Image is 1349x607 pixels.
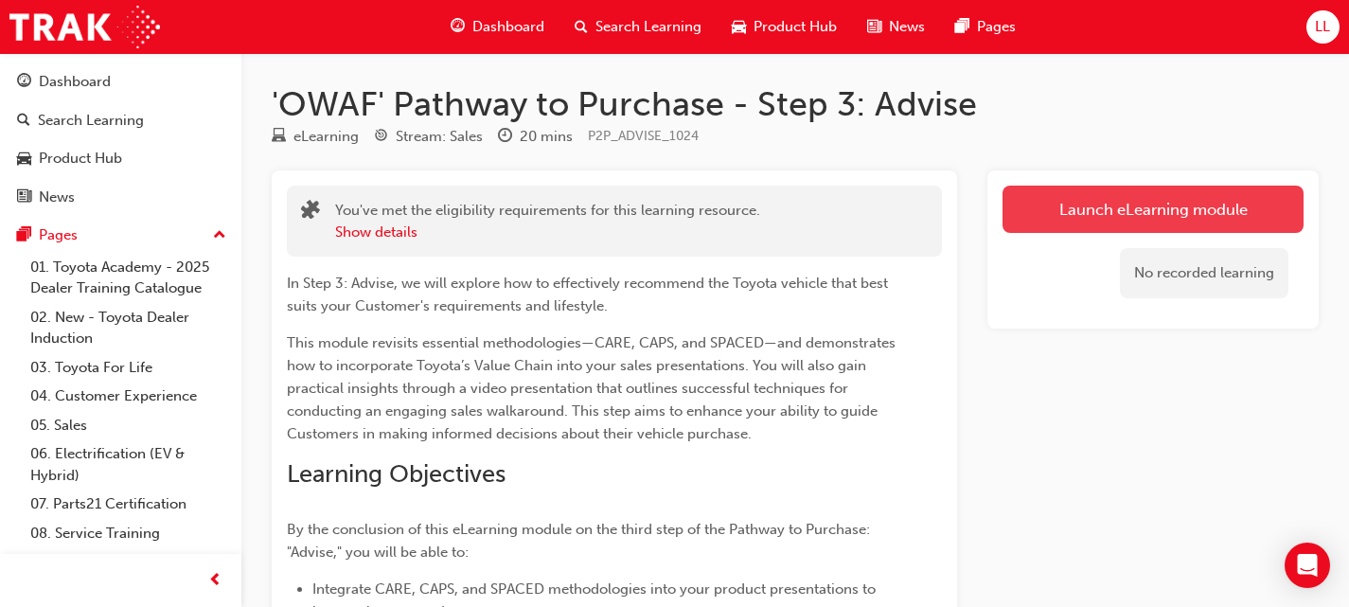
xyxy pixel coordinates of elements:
a: search-iconSearch Learning [559,8,717,46]
a: 09. Technical Training [23,547,234,577]
span: Dashboard [472,16,544,38]
span: clock-icon [498,129,512,146]
a: car-iconProduct Hub [717,8,852,46]
div: Search Learning [38,110,144,132]
button: Pages [8,218,234,253]
span: Learning Objectives [287,459,506,489]
a: 02. New - Toyota Dealer Induction [23,303,234,353]
div: eLearning [293,126,359,148]
span: car-icon [732,15,746,39]
span: puzzle-icon [301,202,320,223]
a: Dashboard [8,64,234,99]
div: Open Intercom Messenger [1285,543,1330,588]
a: 05. Sales [23,411,234,440]
span: search-icon [17,113,30,130]
a: Launch eLearning module [1003,186,1304,233]
div: Duration [498,125,573,149]
span: target-icon [374,129,388,146]
button: Show details [335,222,417,243]
span: This module revisits essential methodologies—CARE, CAPS, and SPACED—and demonstrates how to incor... [287,334,899,442]
span: news-icon [867,15,881,39]
a: 07. Parts21 Certification [23,490,234,519]
h1: 'OWAF' Pathway to Purchase - Step 3: Advise [272,83,1319,125]
div: Product Hub [39,148,122,170]
a: pages-iconPages [940,8,1031,46]
span: learningResourceType_ELEARNING-icon [272,129,286,146]
a: News [8,180,234,215]
a: 04. Customer Experience [23,382,234,411]
span: car-icon [17,151,31,168]
span: Search Learning [595,16,701,38]
span: prev-icon [208,569,222,593]
span: search-icon [575,15,588,39]
a: Search Learning [8,103,234,138]
span: Pages [977,16,1016,38]
div: No recorded learning [1120,248,1288,298]
a: 01. Toyota Academy - 2025 Dealer Training Catalogue [23,253,234,303]
a: Product Hub [8,141,234,176]
span: By the conclusion of this eLearning module on the third step of the Pathway to Purchase: "Advise,... [287,521,874,561]
span: guage-icon [451,15,465,39]
a: 06. Electrification (EV & Hybrid) [23,439,234,490]
button: LL [1306,10,1340,44]
span: pages-icon [17,227,31,244]
span: up-icon [213,223,226,248]
span: In Step 3: Advise, we will explore how to effectively recommend the Toyota vehicle that best suit... [287,275,892,314]
span: Learning resource code [588,128,699,144]
div: You've met the eligibility requirements for this learning resource. [335,200,760,242]
a: 08. Service Training [23,519,234,548]
button: DashboardSearch LearningProduct HubNews [8,61,234,218]
div: 20 mins [520,126,573,148]
img: Trak [9,6,160,48]
div: Stream [374,125,483,149]
span: guage-icon [17,74,31,91]
div: Pages [39,224,78,246]
a: news-iconNews [852,8,940,46]
div: News [39,187,75,208]
span: News [889,16,925,38]
div: Stream: Sales [396,126,483,148]
a: 03. Toyota For Life [23,353,234,383]
a: guage-iconDashboard [435,8,559,46]
span: Product Hub [754,16,837,38]
span: news-icon [17,189,31,206]
div: Dashboard [39,71,111,93]
div: Type [272,125,359,149]
span: pages-icon [955,15,969,39]
span: LL [1315,16,1330,38]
